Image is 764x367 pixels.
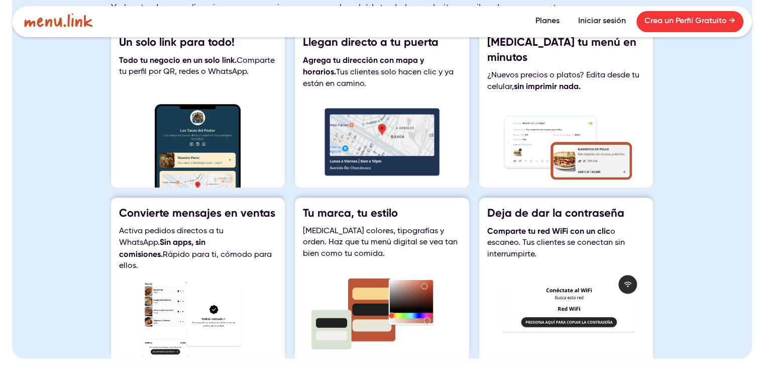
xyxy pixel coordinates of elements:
p: Tus clientes solo hacen clic y ya están en camino. [303,55,461,89]
strong: sin imprimir nada. [514,81,581,91]
h3: Tu marca, tu estilo [303,206,461,221]
h3: Convierte mensajes en ventas [119,206,277,221]
a: Iniciar sesión [570,11,634,32]
strong: Agrega tu dirección con mapa y horarios. [303,55,424,76]
strong: Comparte tu red WiFi con un clic [487,226,610,236]
h3: Un solo link para todo! [119,35,277,50]
p: o escaneo. Tus clientes se conectan sin interrumpirte. [487,226,645,260]
h3: Llegan directo a tu puerta [303,35,461,50]
a: Crea un Perfil Gratuito → [636,11,743,32]
p: Activa pedidos directos a tu WhatsApp. Rápido para ti, cómodo para ellos. [119,226,277,272]
p: ¿Nuevos precios o platos? Edita desde tu celular, [487,70,645,93]
strong: Sin apps, sin comisiones. [119,237,205,258]
p: Comparte tu perfil por QR, redes o WhatsApp. [119,55,277,78]
strong: Todo tu negocio en un solo link. [119,55,237,65]
h3: [MEDICAL_DATA] tu menú en minutos [487,35,645,65]
h3: Deja de dar la contraseña [487,206,645,221]
p: [MEDICAL_DATA] colores, tipografías y orden. Haz que tu menú digital se vea tan bien como tu comida. [303,226,461,259]
p: Ya basta de complicaciones que no sirven para nada, olvídate de los websites y miles de presupues... [111,3,653,14]
a: Planes [527,11,568,32]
